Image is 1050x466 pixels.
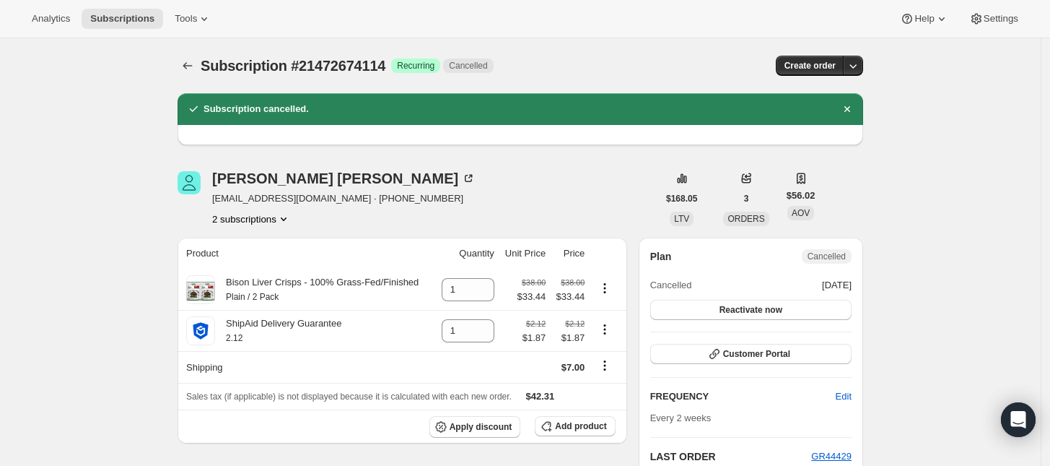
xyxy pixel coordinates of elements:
span: Apply discount [450,421,512,433]
div: Open Intercom Messenger [1001,402,1036,437]
span: Subscriptions [90,13,154,25]
span: Cancelled [808,251,846,262]
span: $33.44 [517,290,546,304]
span: Recurring [397,60,434,72]
span: $7.00 [561,362,585,373]
small: $38.00 [561,278,585,287]
span: Every 2 weeks [650,413,712,423]
button: Shipping actions [593,358,616,374]
span: $42.31 [526,391,555,402]
span: [DATE] [822,278,852,293]
span: Add product [555,420,606,432]
span: $1.87 [522,331,546,345]
span: Clayton Holcomb [178,171,201,194]
button: Analytics [23,9,79,29]
button: Apply discount [429,416,521,438]
button: Subscriptions [178,56,198,76]
small: $38.00 [522,278,546,287]
th: Price [550,238,589,269]
span: Edit [836,389,852,404]
small: $2.12 [526,319,546,328]
button: 3 [735,189,758,209]
button: Customer Portal [650,344,852,364]
span: AOV [792,208,810,218]
h2: Subscription cancelled. [204,102,309,116]
h2: FREQUENCY [650,389,836,404]
small: 2.12 [226,333,242,343]
span: LTV [674,214,689,224]
span: $168.05 [666,193,697,204]
button: Product actions [212,212,291,226]
button: Settings [961,9,1027,29]
button: Dismiss notification [837,99,857,119]
button: Help [891,9,957,29]
span: Analytics [32,13,70,25]
th: Quantity [434,238,499,269]
h2: Plan [650,249,672,264]
button: Tools [166,9,220,29]
button: Edit [827,385,860,408]
button: Product actions [593,322,616,337]
div: [PERSON_NAME] [PERSON_NAME] [212,171,476,186]
span: 3 [744,193,749,204]
button: $168.05 [657,189,706,209]
span: Sales tax (if applicable) is not displayed because it is calculated with each new order. [186,392,512,402]
span: Subscription #21472674114 [201,58,385,74]
div: ShipAid Delivery Guarantee [215,316,341,345]
span: ORDERS [727,214,764,224]
span: Customer Portal [723,348,790,360]
img: product img [186,316,215,345]
img: product img [186,275,215,304]
span: Create order [784,60,836,72]
span: [EMAIL_ADDRESS][DOMAIN_NAME] · [PHONE_NUMBER] [212,191,476,206]
button: Reactivate now [650,300,852,320]
span: Cancelled [650,278,692,293]
a: GR44429 [811,451,852,462]
small: Plain / 2 Pack [226,292,279,302]
small: $2.12 [565,319,585,328]
span: $33.44 [554,290,585,304]
span: Cancelled [449,60,487,72]
span: Reactivate now [719,304,782,316]
span: Tools [175,13,197,25]
h2: LAST ORDER [650,449,812,464]
div: Bison Liver Crisps - 100% Grass-Fed/Finished [215,275,419,304]
span: Help [914,13,934,25]
th: Unit Price [499,238,550,269]
button: Add product [535,416,615,436]
span: $1.87 [554,331,585,345]
th: Shipping [178,351,434,383]
th: Product [178,238,434,269]
button: GR44429 [811,449,852,464]
span: $56.02 [787,189,815,203]
span: Settings [984,13,1018,25]
button: Create order [776,56,844,76]
button: Subscriptions [82,9,163,29]
button: Product actions [593,280,616,296]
